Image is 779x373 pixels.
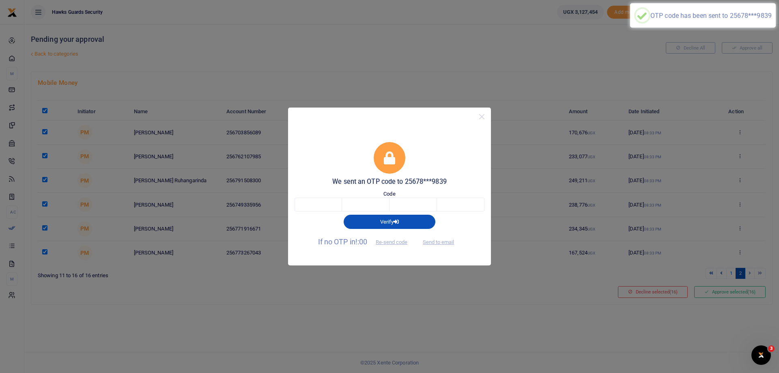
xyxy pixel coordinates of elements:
[383,190,395,198] label: Code
[768,345,775,352] span: 3
[751,345,771,365] iframe: Intercom live chat
[650,12,772,19] div: OTP code has been sent to 25678***9839
[318,237,415,246] span: If no OTP in
[344,215,435,229] button: Verify
[355,237,367,246] span: !:00
[476,111,488,123] button: Close
[295,178,484,186] h5: We sent an OTP code to 25678***9839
